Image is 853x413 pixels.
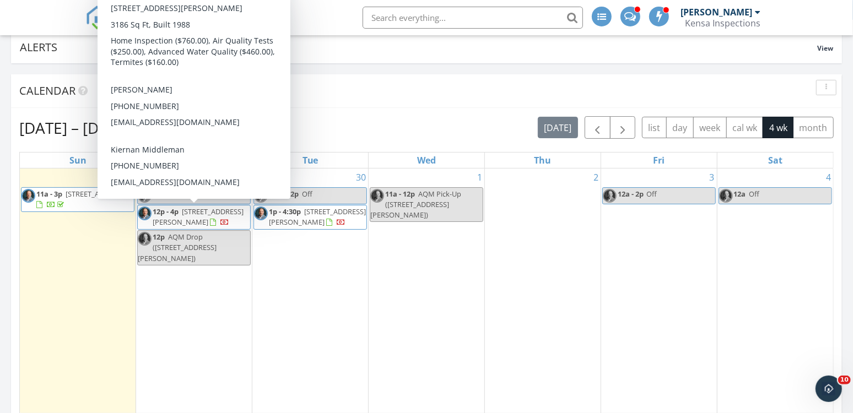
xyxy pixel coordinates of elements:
a: Go to October 1, 2025 [475,169,484,186]
span: Calendar [19,83,75,98]
td: Go to October 3, 2025 [601,169,717,413]
span: 12a - 10a [153,189,182,199]
img: dsc_9026edit2square_crop_lores.jpg [603,189,617,203]
a: Saturday [766,153,785,168]
div: Alerts [20,40,817,55]
img: dsc_9026edit2square_crop_lores.jpg [138,232,152,246]
img: dsc_9026edit2square_crop_lores.jpg [21,189,35,203]
span: 11a - 12p [385,189,415,199]
a: Sunday [67,153,89,168]
a: SPECTORA [85,15,208,38]
button: 4 wk [763,117,793,138]
span: AQM Drop ([STREET_ADDRESS][PERSON_NAME]) [138,232,217,263]
td: Go to September 29, 2025 [136,169,252,413]
td: Go to October 4, 2025 [717,169,833,413]
h2: [DATE] – [DATE] [19,117,131,139]
td: Go to September 30, 2025 [252,169,369,413]
a: Go to September 29, 2025 [237,169,252,186]
a: 12p - 4p [STREET_ADDRESS][PERSON_NAME] [153,206,244,227]
img: dsc_9026edit2square_crop_lores.jpg [254,206,268,220]
span: Off [647,189,657,199]
a: 11a - 3p [STREET_ADDRESS] [36,189,127,209]
span: 11a - 12p [269,189,299,199]
iframe: Intercom live chat [816,376,842,402]
a: 1p - 4:30p [STREET_ADDRESS][PERSON_NAME] [253,205,367,230]
span: Off [749,189,760,199]
td: Go to October 1, 2025 [369,169,485,413]
a: Go to September 30, 2025 [354,169,368,186]
img: The Best Home Inspection Software - Spectora [85,6,110,30]
button: Previous [585,116,611,139]
a: 1p - 4:30p [STREET_ADDRESS][PERSON_NAME] [269,206,366,227]
span: 12a [734,189,746,199]
span: Off [186,189,196,199]
button: day [666,117,694,138]
a: Wednesday [415,153,438,168]
div: Kensa Inspections [685,18,760,29]
img: dsc_9026edit2square_crop_lores.jpg [719,189,733,203]
a: Go to October 2, 2025 [591,169,601,186]
td: Go to September 28, 2025 [20,169,136,413]
div: [PERSON_NAME] [681,7,752,18]
img: dsc_9026edit2square_crop_lores.jpg [138,206,152,220]
span: 11a - 3p [36,189,62,199]
span: [STREET_ADDRESS] [66,189,127,199]
a: 12p - 4p [STREET_ADDRESS][PERSON_NAME] [137,205,251,230]
button: week [693,117,727,138]
a: Monday [182,153,206,168]
a: Go to September 28, 2025 [121,169,136,186]
input: Search everything... [363,7,583,29]
span: 12a - 2p [618,189,644,199]
span: [STREET_ADDRESS][PERSON_NAME] [269,206,366,227]
button: cal wk [726,117,764,138]
span: [STREET_ADDRESS][PERSON_NAME] [153,206,244,227]
span: SPECTORA [117,6,208,29]
span: View [817,44,833,53]
img: dsc_9026edit2square_crop_lores.jpg [370,189,384,203]
button: list [642,117,667,138]
span: 1p - 4:30p [269,206,301,216]
img: dsc_9026edit2square_crop_lores.jpg [254,189,268,203]
span: 10 [838,376,851,384]
a: Tuesday [300,153,321,168]
span: Off [302,189,312,199]
a: Friday [651,153,667,168]
a: Thursday [532,153,553,168]
button: month [793,117,834,138]
img: dsc_9026edit2square_crop_lores.jpg [138,189,152,203]
a: Go to October 4, 2025 [824,169,833,186]
button: [DATE] [538,117,578,138]
span: 12p - 4p [153,206,179,216]
td: Go to October 2, 2025 [484,169,601,413]
a: Go to October 3, 2025 [708,169,717,186]
button: Next [610,116,636,139]
span: 12p [153,232,165,242]
span: AQM Pick-Up ([STREET_ADDRESS][PERSON_NAME]) [370,189,461,220]
a: 11a - 3p [STREET_ADDRESS] [21,187,134,212]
